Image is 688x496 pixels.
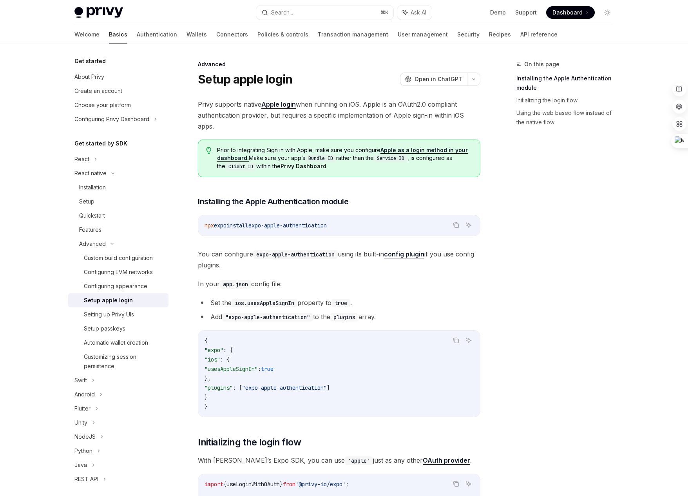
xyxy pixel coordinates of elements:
div: Setting up Privy UIs [84,310,134,319]
span: ⌘ K [380,9,389,16]
a: Installing the Apple Authentication module [516,72,620,94]
span: { [223,481,226,488]
span: npx [205,222,214,229]
a: Customizing session persistence [68,350,168,373]
div: Swift [74,376,87,385]
a: Custom build configuration [68,251,168,265]
span: ; [346,481,349,488]
span: "expo" [205,347,223,354]
code: Bundle ID [305,154,336,162]
div: Java [74,460,87,470]
a: About Privy [68,70,168,84]
h1: Setup apple login [198,72,292,86]
span: }, [205,375,211,382]
span: import [205,481,223,488]
code: expo-apple-authentication [253,250,338,259]
span: You can configure using its built-in if you use config plugins. [198,249,480,271]
div: NodeJS [74,432,96,441]
span: "usesAppleSignIn" [205,365,258,372]
a: Features [68,223,168,237]
span: expo [214,222,226,229]
a: Demo [490,9,506,16]
a: Automatic wallet creation [68,336,168,350]
div: Configuring appearance [84,282,147,291]
a: Welcome [74,25,100,44]
a: Policies & controls [257,25,308,44]
div: Quickstart [79,211,105,220]
div: Flutter [74,404,91,413]
a: Apple login [261,100,296,109]
a: Basics [109,25,127,44]
a: Create an account [68,84,168,98]
a: OAuth provider [423,456,470,465]
a: Choose your platform [68,98,168,112]
a: Configuring appearance [68,279,168,293]
a: User management [398,25,448,44]
span: On this page [524,60,559,69]
span: In your config file: [198,278,480,289]
span: } [280,481,283,488]
code: true [331,299,350,307]
span: "expo-apple-authentication" [242,384,327,391]
div: Configuring Privy Dashboard [74,114,149,124]
span: Open in ChatGPT [415,75,462,83]
a: Installation [68,180,168,194]
span: from [283,481,295,488]
div: Choose your platform [74,100,131,110]
a: API reference [520,25,558,44]
span: install [226,222,248,229]
a: Setup passkeys [68,322,168,336]
span: true [261,365,273,372]
a: Quickstart [68,209,168,223]
div: React [74,154,89,164]
span: "plugins" [205,384,233,391]
span: } [205,403,208,410]
div: Features [79,225,101,234]
div: React native [74,169,107,178]
span: } [205,394,208,401]
span: { [205,337,208,344]
div: Automatic wallet creation [84,338,148,347]
a: Transaction management [318,25,388,44]
button: Search...⌘K [256,5,393,20]
button: Ask AI [463,335,474,345]
a: Security [457,25,480,44]
code: plugins [330,313,358,322]
span: '@privy-io/expo' [295,481,346,488]
span: "ios" [205,356,220,363]
img: light logo [74,7,123,18]
span: Initializing the login flow [198,436,301,449]
button: Toggle dark mode [601,6,614,19]
span: : [258,365,261,372]
span: Ask AI [411,9,426,16]
div: Setup [79,197,94,206]
a: Initializing the login flow [516,94,620,107]
h5: Get started [74,56,106,66]
li: Add to the array. [198,311,480,322]
a: Setting up Privy UIs [68,307,168,322]
div: Installation [79,183,106,192]
div: Unity [74,418,87,427]
div: About Privy [74,72,104,82]
code: app.json [220,280,251,289]
div: Configuring EVM networks [84,267,153,277]
button: Copy the contents from the code block [451,220,461,230]
span: useLoginWithOAuth [226,481,280,488]
a: Connectors [216,25,248,44]
code: 'apple' [345,456,373,465]
strong: Privy Dashboard [281,163,326,169]
span: expo-apple-authentication [248,222,327,229]
a: Support [515,9,537,16]
code: Service ID [374,154,407,162]
a: Dashboard [546,6,595,19]
div: Python [74,446,92,456]
span: Prior to integrating Sign in with Apple, make sure you configure Make sure your app’s rather than... [217,146,472,171]
span: ] [327,384,330,391]
div: REST API [74,474,98,484]
a: Authentication [137,25,177,44]
code: Client ID [225,163,256,171]
svg: Tip [206,147,212,154]
span: : [ [233,384,242,391]
button: Ask AI [463,220,474,230]
button: Ask AI [397,5,432,20]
